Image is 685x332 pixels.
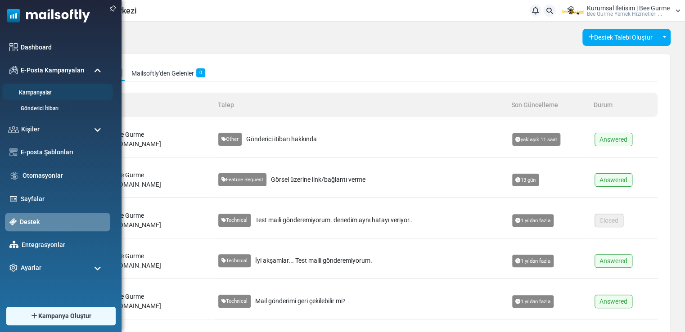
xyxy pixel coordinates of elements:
img: contacts-icon.svg [8,126,19,132]
a: Entegrasyonlar [22,240,106,250]
a: Sayfalar [21,194,106,204]
span: Answered [595,173,632,187]
a: Mailsoftly'den Gelenler0 [129,66,207,81]
span: 1 yıldan fazla [512,214,554,227]
th: [PERSON_NAME] [57,93,214,117]
span: Technical [218,295,251,308]
img: settings-icon.svg [9,264,18,272]
span: Answered [595,254,632,268]
span: Bee Gurme Yemek Hizmetleri ... [587,11,662,17]
span: Görsel üzerine link/bağlantı verme [271,175,365,184]
span: Mail gönderimi geri çekilebilir mi? [255,296,346,306]
span: 13 gün [512,174,539,186]
span: Technical [218,214,251,227]
a: Otomasyonlar [23,171,106,180]
span: Closed [595,214,623,227]
a: Gönderici İtibarı [5,104,108,112]
button: Destek Talebi Oluştur [582,29,658,46]
th: Son Güncelleme [508,93,590,117]
span: Other [218,133,242,146]
span: Kişiler [21,125,40,134]
img: User Logo [562,4,585,18]
img: workflow.svg [9,170,19,181]
span: 1 yıldan fazla [512,255,554,267]
span: 1 yıldan fazla [512,295,554,308]
span: Feature Request [218,173,266,186]
a: User Logo Kurumsal Iletisim | Bee Gurme Bee Gurme Yemek Hizmetleri ... [562,4,680,18]
span: Technical [218,254,251,267]
img: dashboard-icon.svg [9,43,18,51]
span: Kampanya Oluştur [38,311,91,321]
span: Kurumsal Iletisim | Bee Gurme [587,5,670,11]
span: Ayarlar [21,263,41,273]
span: Answered [595,133,632,146]
th: Talep [214,93,507,117]
a: E-posta Şablonları [21,148,106,157]
img: landing_pages.svg [9,195,18,203]
span: 0 [196,68,205,77]
span: Answered [595,295,632,308]
img: support-icon-active.svg [9,218,17,225]
span: Test maili gönderemiyorum. denedim aynı hatayı veriyor.. [255,215,413,225]
a: Dashboard [21,43,106,52]
img: email-templates-icon.svg [9,148,18,156]
img: campaigns-icon.png [9,66,18,74]
a: Kampanyalar [2,89,110,97]
a: Destek [20,217,106,227]
span: Gönderici itibarı hakkında [246,135,317,144]
span: yaklaşık 11 saat [512,133,560,146]
th: Durum [590,93,658,117]
span: İyi akşamlar... Test maili gönderemiyorum. [255,256,372,265]
span: E-Posta Kampanyaları [21,66,85,75]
